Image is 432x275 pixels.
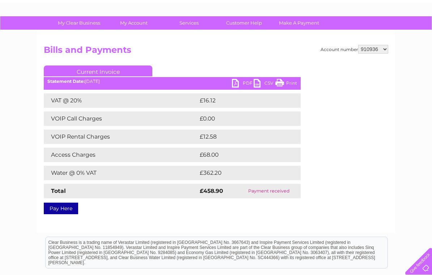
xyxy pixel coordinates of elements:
h2: Bills and Payments [44,45,388,59]
div: [DATE] [44,79,301,84]
a: My Account [104,16,164,30]
b: Statement Date: [47,79,85,84]
a: Telecoms [343,31,365,36]
a: Customer Help [214,16,274,30]
a: Water [305,31,318,36]
a: My Clear Business [49,16,109,30]
td: VOIP Rental Charges [44,130,198,144]
a: PDF [232,79,254,89]
td: Water @ 0% VAT [44,166,198,180]
a: CSV [254,79,275,89]
a: Services [159,16,219,30]
img: logo.png [15,19,52,41]
td: £362.20 [198,166,288,180]
strong: £458.90 [200,187,223,194]
div: Account number [321,45,388,54]
a: Make A Payment [269,16,329,30]
a: Energy [323,31,339,36]
td: VAT @ 20% [44,93,198,108]
td: Payment received [237,184,301,198]
a: Log out [408,31,425,36]
td: Access Charges [44,148,198,162]
a: Print [275,79,297,89]
a: Current Invoice [44,65,152,76]
td: £16.12 [198,93,285,108]
a: 0333 014 3131 [296,4,346,13]
td: £12.58 [198,130,285,144]
a: Pay Here [44,203,78,214]
div: Clear Business is a trading name of Verastar Limited (registered in [GEOGRAPHIC_DATA] No. 3667643... [46,4,387,35]
strong: Total [51,187,66,194]
a: Contact [384,31,402,36]
td: £68.00 [198,148,287,162]
td: VOIP Call Charges [44,111,198,126]
td: £0.00 [198,111,284,126]
a: Blog [369,31,380,36]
